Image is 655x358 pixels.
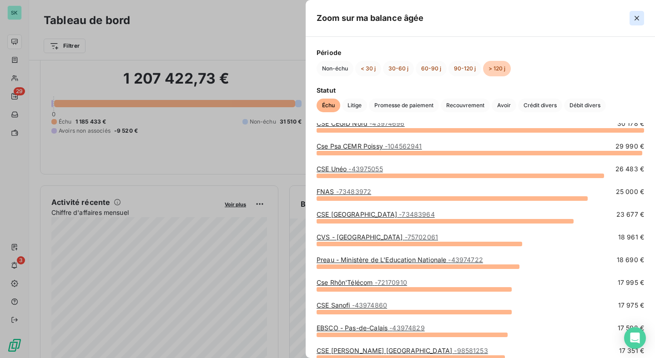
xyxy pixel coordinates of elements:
button: 30-60 j [383,61,414,76]
span: - 73483972 [336,188,371,195]
button: Avoir [492,99,516,112]
a: Cse Rhôn'Télécom [317,278,407,286]
a: EBSCO - Pas-de-Calais [317,324,425,332]
span: - 75702061 [405,233,438,241]
span: - 43974829 [389,324,424,332]
span: - 73483964 [399,210,434,218]
button: Échu [317,99,340,112]
button: Crédit divers [518,99,562,112]
span: 18 690 € [617,255,644,264]
a: Cse Psa CEMR Poissy [317,142,422,150]
div: Open Intercom Messenger [624,327,646,349]
span: 18 961 € [618,233,644,242]
button: Litige [342,99,367,112]
span: - 43975055 [348,165,383,173]
span: 17 975 € [618,301,644,310]
span: Statut [317,85,644,95]
a: CSE [GEOGRAPHIC_DATA] [317,210,435,218]
a: CSE Unéo [317,165,383,173]
a: CSE CEGID Nord [317,119,405,127]
button: Débit divers [564,99,606,112]
span: - 98581253 [454,347,488,354]
button: < 30 j [355,61,381,76]
a: CSE [PERSON_NAME] [GEOGRAPHIC_DATA] [317,347,488,354]
span: - 43974860 [352,301,387,309]
span: 17 995 € [618,278,644,287]
button: > 120 j [483,61,511,76]
a: CSE Sanofi [317,301,387,309]
button: 60-90 j [416,61,447,76]
a: Preau - Ministère de L'Education Nationale [317,256,483,264]
button: Non-échu [317,61,353,76]
span: 17 351 € [619,346,644,355]
h5: Zoom sur ma balance âgée [317,12,424,25]
button: Recouvrement [441,99,490,112]
span: 23 677 € [616,210,644,219]
a: FNAS [317,188,371,195]
span: - 43974696 [369,119,404,127]
span: - 43974722 [448,256,483,264]
a: CVS - [GEOGRAPHIC_DATA] [317,233,438,241]
span: - 104562941 [385,142,422,150]
button: 90-120 j [448,61,481,76]
button: Promesse de paiement [369,99,439,112]
span: 29 990 € [615,142,644,151]
span: - 72170910 [375,278,407,286]
span: Période [317,48,644,57]
span: 26 483 € [615,164,644,174]
span: 17 592 € [618,323,644,333]
span: 25 000 € [616,187,644,196]
span: 30 178 € [617,119,644,128]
